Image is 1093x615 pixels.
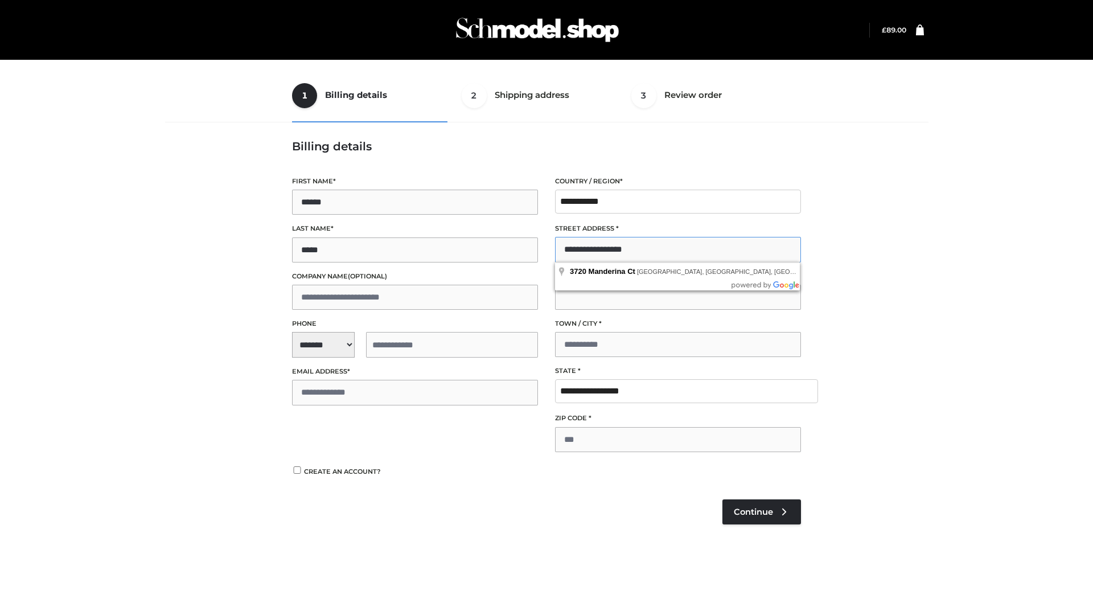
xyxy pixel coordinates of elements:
span: [GEOGRAPHIC_DATA], [GEOGRAPHIC_DATA], [GEOGRAPHIC_DATA] [637,268,840,275]
input: Create an account? [292,466,302,474]
span: Create an account? [304,468,381,475]
bdi: 89.00 [882,26,906,34]
label: Company name [292,271,538,282]
a: Continue [722,499,801,524]
span: Continue [734,507,773,517]
span: £ [882,26,886,34]
label: First name [292,176,538,187]
img: Schmodel Admin 964 [452,7,623,52]
span: 3720 [570,267,586,276]
label: ZIP Code [555,413,801,424]
label: State [555,366,801,376]
label: Last name [292,223,538,234]
label: Country / Region [555,176,801,187]
label: Street address [555,223,801,234]
span: Manderina Ct [589,267,635,276]
span: (optional) [348,272,387,280]
label: Phone [292,318,538,329]
label: Town / City [555,318,801,329]
a: £89.00 [882,26,906,34]
h3: Billing details [292,140,801,153]
label: Email address [292,366,538,377]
